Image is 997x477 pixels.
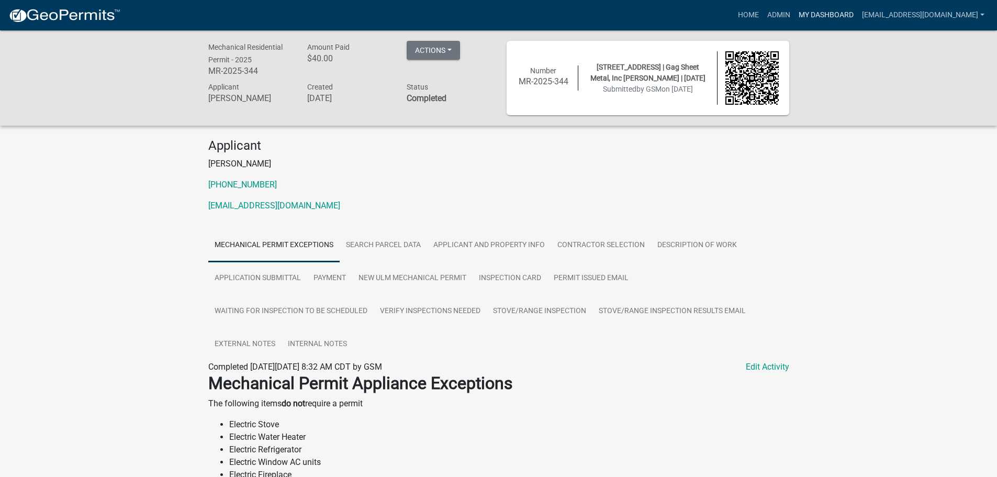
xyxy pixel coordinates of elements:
a: Application Submittal [208,262,307,295]
span: Mechanical Residential Permit - 2025 [208,43,283,64]
a: Verify Inspections Needed [374,295,487,328]
h6: $40.00 [307,53,391,63]
span: Applicant [208,83,239,91]
strong: Mechanical Permit [208,373,348,393]
span: Completed [DATE][DATE] 8:32 AM CDT by GSM [208,362,382,372]
li: Electric Water Heater [229,431,789,443]
a: Admin [763,5,794,25]
span: Submitted on [DATE] [603,85,693,93]
span: Number [530,66,556,75]
a: Internal Notes [282,328,353,361]
p: [PERSON_NAME] [208,158,789,170]
h6: [DATE] [307,93,391,103]
a: Inspection Card [473,262,547,295]
span: Amount Paid [307,43,350,51]
li: Electric Refrigerator [229,443,789,456]
a: Waiting for Inspection to be scheduled [208,295,374,328]
h6: [PERSON_NAME] [208,93,292,103]
button: Actions [407,41,460,60]
li: Electric Window AC units [229,456,789,469]
a: [EMAIL_ADDRESS][DOMAIN_NAME] [208,201,340,210]
a: My Dashboard [794,5,858,25]
a: Mechanical Permit Exceptions [208,229,340,262]
a: Contractor Selection [551,229,651,262]
a: [EMAIL_ADDRESS][DOMAIN_NAME] [858,5,989,25]
p: The following items require a permit [208,397,789,410]
a: Home [734,5,763,25]
span: [STREET_ADDRESS] | Gag Sheet Metal, Inc [PERSON_NAME] | [DATE] [590,63,705,82]
strong: Completed [407,93,446,103]
a: Search Parcel Data [340,229,427,262]
a: Stove/Range Inspection [487,295,592,328]
a: Stove/Range Inspection Results Email [592,295,752,328]
a: Applicant and Property Info [427,229,551,262]
li: Electric Stove [229,418,789,431]
h4: Applicant [208,138,789,153]
span: Created [307,83,333,91]
a: Permit Issued Email [547,262,635,295]
a: Payment [307,262,352,295]
span: Status [407,83,428,91]
strong: do not [282,398,305,408]
span: by GSM [636,85,662,93]
h6: MR-2025-344 [208,66,292,76]
a: Edit Activity [746,361,789,373]
a: [PHONE_NUMBER] [208,180,277,190]
a: Description of Work [651,229,743,262]
a: New Ulm Mechanical Permit [352,262,473,295]
a: External Notes [208,328,282,361]
img: QR code [725,51,779,105]
h6: MR-2025-344 [517,76,570,86]
strong: Appliance Exceptions [352,373,513,393]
